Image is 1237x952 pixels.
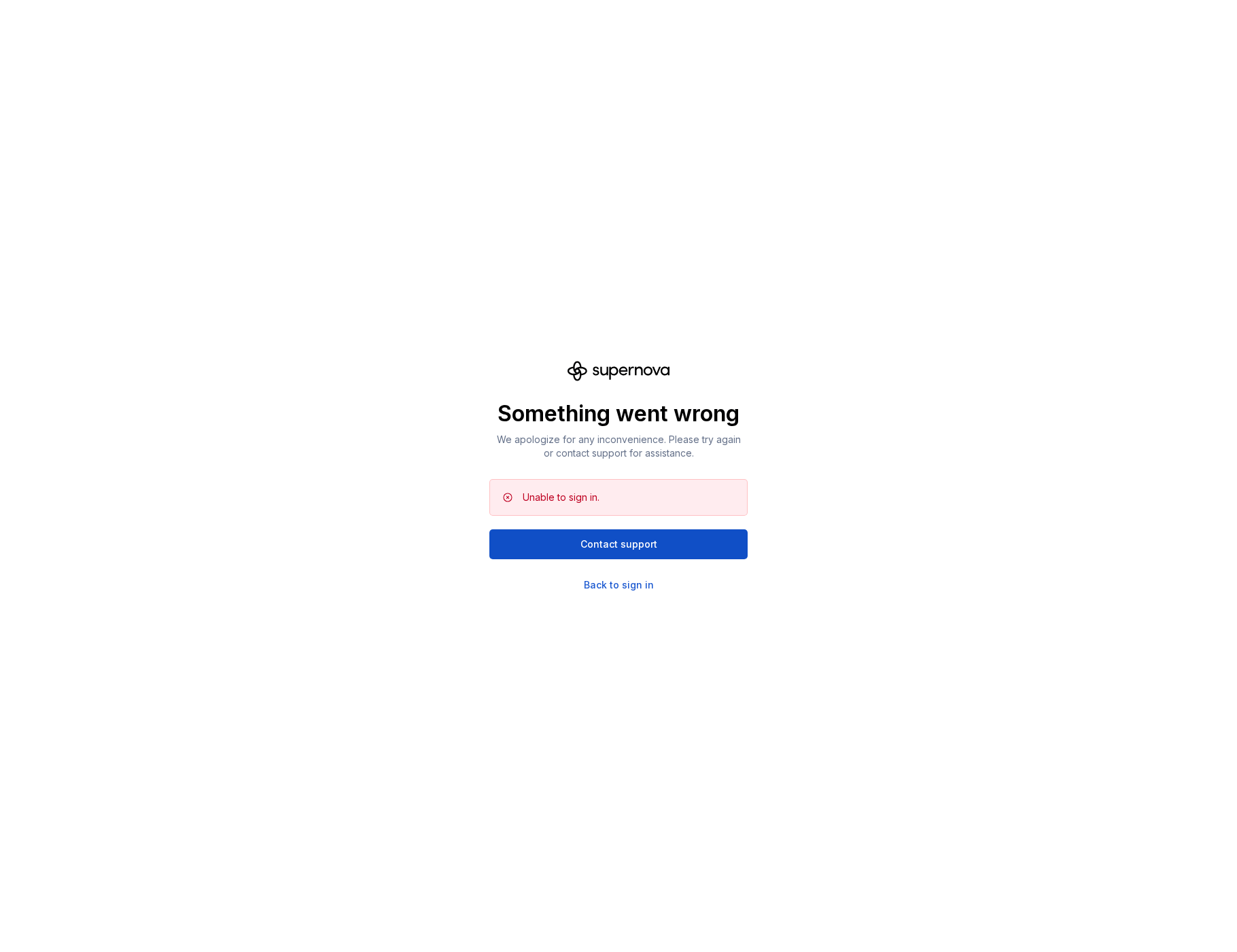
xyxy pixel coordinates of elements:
[489,400,748,427] p: Something went wrong
[489,529,748,559] button: Contact support
[523,491,599,504] div: Unable to sign in.
[580,537,657,551] span: Contact support
[489,433,748,460] p: We apologize for any inconvenience. Please try again or contact support for assistance.
[584,578,654,592] a: Back to sign in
